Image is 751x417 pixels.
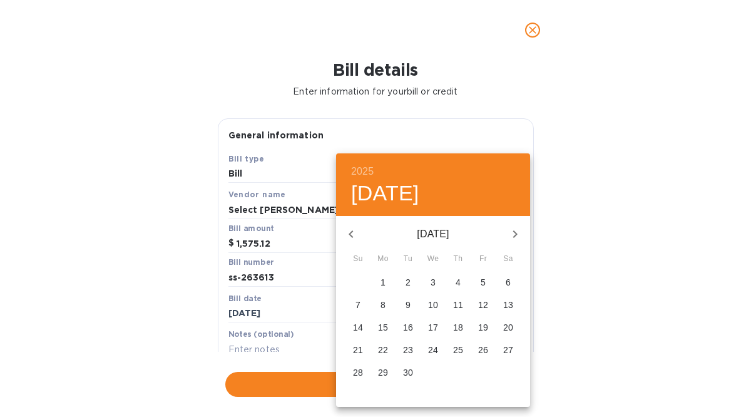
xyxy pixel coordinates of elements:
p: 23 [403,344,413,356]
button: 21 [347,339,369,362]
p: 8 [381,299,386,311]
p: 12 [478,299,488,311]
button: 11 [447,294,469,317]
p: 20 [503,321,513,334]
button: 15 [372,317,394,339]
p: 11 [453,299,463,311]
button: 19 [472,317,494,339]
span: Mo [372,253,394,265]
button: 14 [347,317,369,339]
span: We [422,253,444,265]
button: 6 [497,272,519,294]
p: [DATE] [366,227,500,242]
p: 5 [481,276,486,289]
button: 8 [372,294,394,317]
p: 2 [406,276,411,289]
p: 24 [428,344,438,356]
span: Su [347,253,369,265]
button: 23 [397,339,419,362]
button: 12 [472,294,494,317]
button: 7 [347,294,369,317]
p: 19 [478,321,488,334]
p: 28 [353,366,363,379]
button: 18 [447,317,469,339]
button: 5 [472,272,494,294]
span: Tu [397,253,419,265]
button: 3 [422,272,444,294]
button: 29 [372,362,394,384]
p: 26 [478,344,488,356]
button: 2025 [351,163,374,180]
p: 17 [428,321,438,334]
button: 16 [397,317,419,339]
span: Sa [497,253,519,265]
button: 28 [347,362,369,384]
button: 25 [447,339,469,362]
p: 16 [403,321,413,334]
span: Fr [472,253,494,265]
button: 13 [497,294,519,317]
p: 27 [503,344,513,356]
button: 20 [497,317,519,339]
p: 30 [403,366,413,379]
button: 2 [397,272,419,294]
button: 24 [422,339,444,362]
button: [DATE] [351,180,419,207]
button: 9 [397,294,419,317]
p: 25 [453,344,463,356]
p: 10 [428,299,438,311]
p: 7 [355,299,360,311]
span: Th [447,253,469,265]
button: 30 [397,362,419,384]
p: 21 [353,344,363,356]
p: 22 [378,344,388,356]
p: 3 [431,276,436,289]
p: 18 [453,321,463,334]
button: 4 [447,272,469,294]
p: 4 [456,276,461,289]
button: 1 [372,272,394,294]
p: 6 [506,276,511,289]
button: 26 [472,339,494,362]
button: 22 [372,339,394,362]
p: 14 [353,321,363,334]
p: 15 [378,321,388,334]
p: 13 [503,299,513,311]
button: 27 [497,339,519,362]
p: 29 [378,366,388,379]
p: 1 [381,276,386,289]
button: 17 [422,317,444,339]
p: 9 [406,299,411,311]
button: 10 [422,294,444,317]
